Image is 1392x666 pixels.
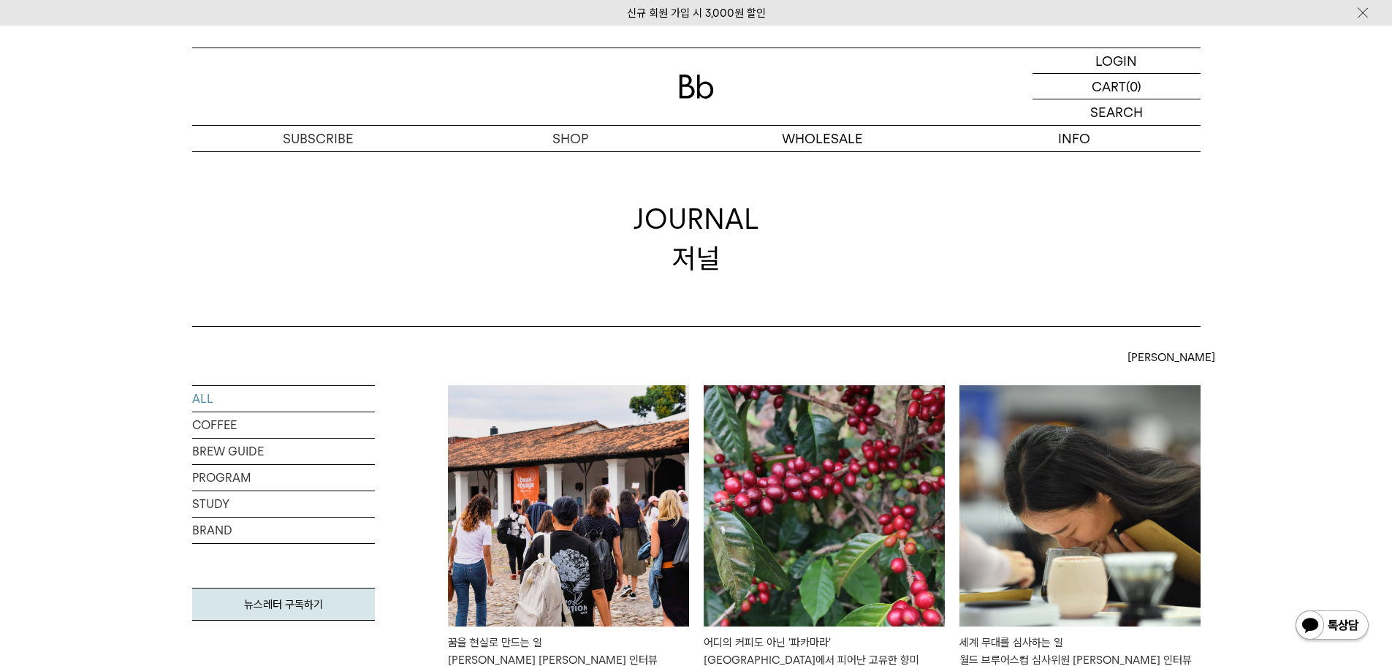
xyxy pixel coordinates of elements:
[1095,48,1137,73] p: LOGIN
[696,126,948,151] p: WHOLESALE
[444,126,696,151] a: SHOP
[192,588,375,621] a: 뉴스레터 구독하기
[1126,74,1141,99] p: (0)
[1032,48,1201,74] a: LOGIN
[959,385,1201,627] img: 세계 무대를 심사하는 일월드 브루어스컵 심사위원 크리스티 인터뷰
[679,75,714,99] img: 로고
[192,386,375,412] a: ALL
[192,439,375,464] a: BREW GUIDE
[192,126,444,151] a: SUBSCRIBE
[448,385,689,627] img: 꿈을 현실로 만드는 일빈보야지 탁승희 대표 인터뷰
[1032,74,1201,99] a: CART (0)
[1294,609,1370,644] img: 카카오톡 채널 1:1 채팅 버튼
[634,200,759,277] div: JOURNAL 저널
[192,412,375,438] a: COFFEE
[192,518,375,543] a: BRAND
[1127,349,1215,366] span: [PERSON_NAME]
[1090,99,1143,125] p: SEARCH
[627,7,766,20] a: 신규 회원 가입 시 3,000원 할인
[192,465,375,491] a: PROGRAM
[1092,74,1126,99] p: CART
[948,126,1201,151] p: INFO
[704,385,945,627] img: 어디의 커피도 아닌 '파카마라'엘살바도르에서 피어난 고유한 향미
[192,491,375,517] a: STUDY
